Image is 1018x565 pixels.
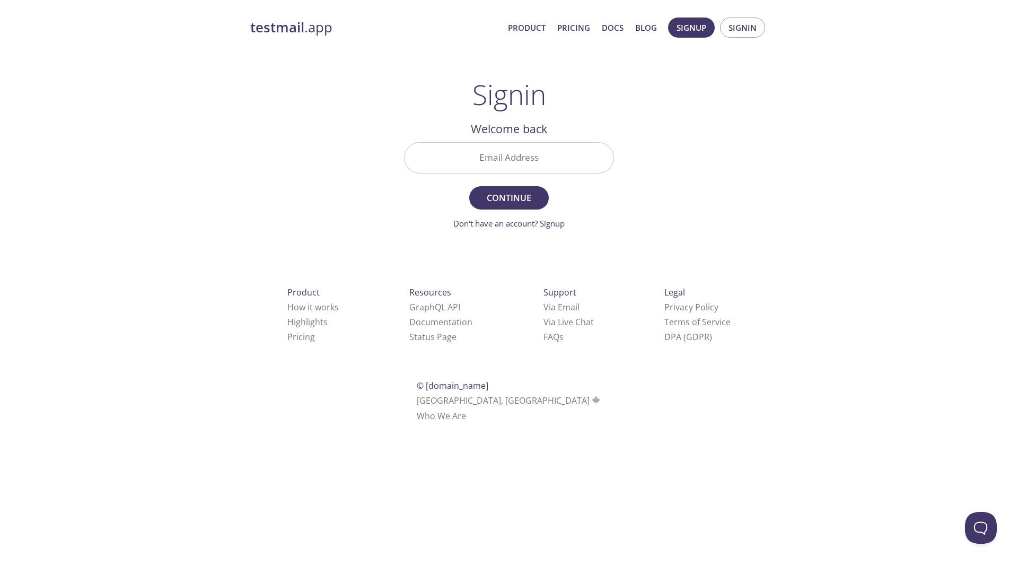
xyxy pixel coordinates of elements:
span: Support [543,286,576,298]
span: Product [287,286,320,298]
a: Via Email [543,301,580,313]
a: How it works [287,301,339,313]
h1: Signin [472,79,546,110]
h2: Welcome back [404,120,614,138]
span: © [DOMAIN_NAME] [417,380,488,392]
a: Privacy Policy [664,301,718,313]
span: s [559,331,564,343]
span: [GEOGRAPHIC_DATA], [GEOGRAPHIC_DATA] [417,395,602,406]
span: Legal [664,286,685,298]
button: Continue [469,186,549,210]
strong: testmail [250,18,304,37]
a: Terms of Service [664,316,731,328]
a: Docs [602,21,624,34]
a: DPA (GDPR) [664,331,712,343]
button: Signup [668,18,715,38]
span: Signup [677,21,706,34]
span: Signin [729,21,757,34]
button: Signin [720,18,765,38]
a: GraphQL API [409,301,460,313]
a: Blog [635,21,657,34]
a: Pricing [287,331,315,343]
a: Documentation [409,316,472,328]
a: Via Live Chat [543,316,594,328]
a: Pricing [557,21,590,34]
a: Highlights [287,316,328,328]
a: FAQ [543,331,564,343]
a: Status Page [409,331,457,343]
a: Don't have an account? Signup [453,218,565,229]
span: Continue [481,190,537,205]
a: Who We Are [417,410,466,422]
span: Resources [409,286,451,298]
a: Product [508,21,546,34]
iframe: Help Scout Beacon - Open [965,512,997,544]
a: testmail.app [250,19,499,37]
